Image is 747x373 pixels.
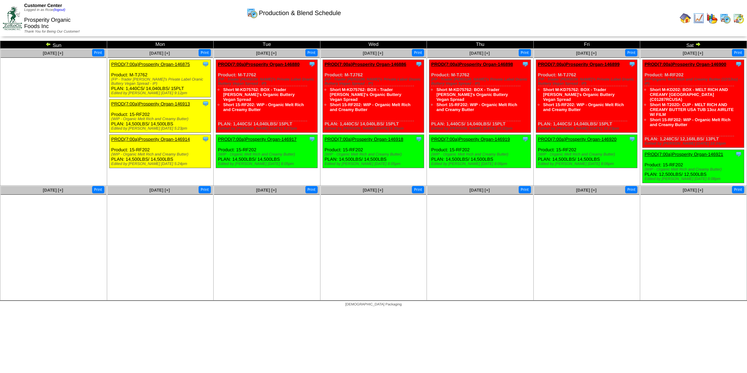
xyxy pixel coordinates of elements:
a: [DATE] [+] [150,51,170,56]
div: Edited by [PERSON_NAME] [DATE] 8:05pm [325,162,424,166]
a: Short 15-RF202: WIP - Organic Melt Rich and Creamy Butter [223,102,304,112]
img: calendarprod.gif [247,7,258,19]
div: Edited by [PERSON_NAME] [DATE] 8:06pm [538,162,637,166]
a: Short 15-RF202: WIP - Organic Melt Rich and Creamy Butter [436,102,517,112]
a: PROD(7:00a)Prosperity Organ-146880 [218,62,299,67]
div: (FP - Trader [PERSON_NAME]'s Private Label Oranic Buttery Vegan Spread - IP) [431,77,531,86]
div: Product: 15-RF202 PLAN: 14,500LBS / 14,500LBS [536,135,637,168]
button: Print [199,186,211,193]
span: Logged in as Rcoe [24,8,65,12]
a: [DATE] [+] [469,188,490,193]
a: [DATE] [+] [576,188,596,193]
img: Tooltip [202,61,209,68]
div: Edited by [PERSON_NAME] [DATE] 9:27pm [218,126,317,131]
div: (FP - Trader [PERSON_NAME]'s Private Label Oranic Buttery Vegan Spread - IP) [218,77,317,86]
a: Short 15-RF202: WIP - Organic Melt Rich and Creamy Butter [543,102,624,112]
button: Print [625,186,637,193]
div: Product: M-TJ762 PLAN: 1,440CS / 14,040LBS / 15PLT [323,60,424,133]
div: (WIP - Organic Melt Rich and Creamy Butter) [111,152,211,157]
div: Product: M-RF202 PLAN: 1,248CS / 12,168LBS / 13PLT [643,60,744,148]
div: Product: M-TJ762 PLAN: 1,440CS / 14,040LBS / 15PLT [109,60,211,97]
img: arrowright.gif [695,41,701,47]
img: graph.gif [706,13,718,24]
img: Tooltip [202,100,209,107]
a: (logout) [53,8,65,12]
a: PROD(7:00a)Prosperity Organ-146913 [111,101,190,106]
a: PROD(7:00a)Prosperity Organ-146921 [644,152,723,157]
div: (FP - Trader [PERSON_NAME]'s Private Label Oranic Buttery Vegan Spread - IP) [538,77,637,86]
a: [DATE] [+] [43,188,63,193]
a: [DATE] [+] [576,51,596,56]
a: [DATE] [+] [683,51,703,56]
div: (WIP - Organic Melt Rich and Creamy Butter) [431,152,531,157]
div: Edited by [PERSON_NAME] [DATE] 9:12pm [111,91,211,95]
div: (WIP - Organic Melt Rich and Creamy Butter) [111,117,211,121]
div: Edited by [PERSON_NAME] [DATE] 9:35pm [325,126,424,131]
a: PROD(7:00a)Prosperity Organ-146918 [325,137,403,142]
td: Mon [107,41,214,49]
button: Print [732,49,744,56]
div: (WIP - Organic Melt Rich and Creamy Butter) [644,167,744,172]
td: Tue [214,41,320,49]
td: Thu [427,41,534,49]
span: [DATE] [+] [683,188,703,193]
img: calendarinout.gif [733,13,744,24]
button: Print [412,49,424,56]
img: Tooltip [309,136,316,143]
span: [DEMOGRAPHIC_DATA] Packaging [345,303,402,306]
a: PROD(7:00a)Prosperity Organ-146914 [111,137,190,142]
span: [DATE] [+] [43,51,63,56]
a: PROD(7:00a)Prosperity Organ-146900 [644,62,726,67]
div: Product: 15-RF202 PLAN: 14,500LBS / 14,500LBS [109,99,211,133]
a: Short M-KD75762: BOX - Trader [PERSON_NAME]'s Organic Buttery Vegan Spread [223,87,295,102]
a: [DATE] [+] [256,51,276,56]
img: Tooltip [629,61,636,68]
td: Fri [533,41,640,49]
a: [DATE] [+] [363,51,383,56]
a: PROD(7:00a)Prosperity Organ-146917 [218,137,297,142]
a: [DATE] [+] [150,188,170,193]
button: Print [199,49,211,56]
a: PROD(7:00a)Prosperity Organ-146898 [431,62,513,67]
a: PROD(7:00a)Prosperity Organ-146886 [325,62,406,67]
div: Edited by [PERSON_NAME] [DATE] 8:06pm [431,162,531,166]
a: PROD(7:00a)Prosperity Organ-146920 [538,137,617,142]
a: [DATE] [+] [256,188,276,193]
img: Tooltip [202,136,209,143]
div: (FP - Trader [PERSON_NAME]'s Private Label Oranic Buttery Vegan Spread - IP) [325,77,424,86]
span: Prosperity Organic Foods Inc [24,17,71,29]
img: line_graph.gif [693,13,704,24]
img: Tooltip [735,61,742,68]
button: Print [305,49,318,56]
button: Print [732,186,744,193]
div: Product: 15-RF202 PLAN: 12,500LBS / 12,500LBS [643,150,744,183]
a: Short 15-RF202: WIP - Organic Melt Rich and Creamy Butter [650,117,730,127]
img: Tooltip [415,136,422,143]
div: Product: 15-RF202 PLAN: 14,500LBS / 14,500LBS [323,135,424,168]
a: Short M-KD75762: BOX - Trader [PERSON_NAME]'s Organic Buttery Vegan Spread [543,87,615,102]
div: Edited by [PERSON_NAME] [DATE] 5:24pm [111,162,211,166]
span: [DATE] [+] [363,188,383,193]
img: Tooltip [522,136,529,143]
img: ZoRoCo_Logo(Green%26Foil)%20jpg.webp [3,6,22,30]
div: (FP-Organic Melt Rich and Creamy Butter (12/13oz) - IP) [644,77,744,86]
a: Short 15-RF202: WIP - Organic Melt Rich and Creamy Butter [330,102,410,112]
a: PROD(7:00a)Prosperity Organ-146899 [538,62,620,67]
a: PROD(7:00a)Prosperity Organ-146875 [111,62,190,67]
button: Print [519,49,531,56]
div: Edited by [PERSON_NAME] [DATE] 10:22pm [431,126,531,131]
span: Customer Center [24,3,62,8]
img: Tooltip [309,61,316,68]
td: Sat [640,41,747,49]
a: [DATE] [+] [469,51,490,56]
a: Short M-KD202: BOX - MELT RICH AND CREAMY [GEOGRAPHIC_DATA] (C01287RCUSA) [650,87,728,102]
div: Edited by [PERSON_NAME] [DATE] 10:24pm [644,141,744,146]
span: Production & Blend Schedule [259,9,341,17]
